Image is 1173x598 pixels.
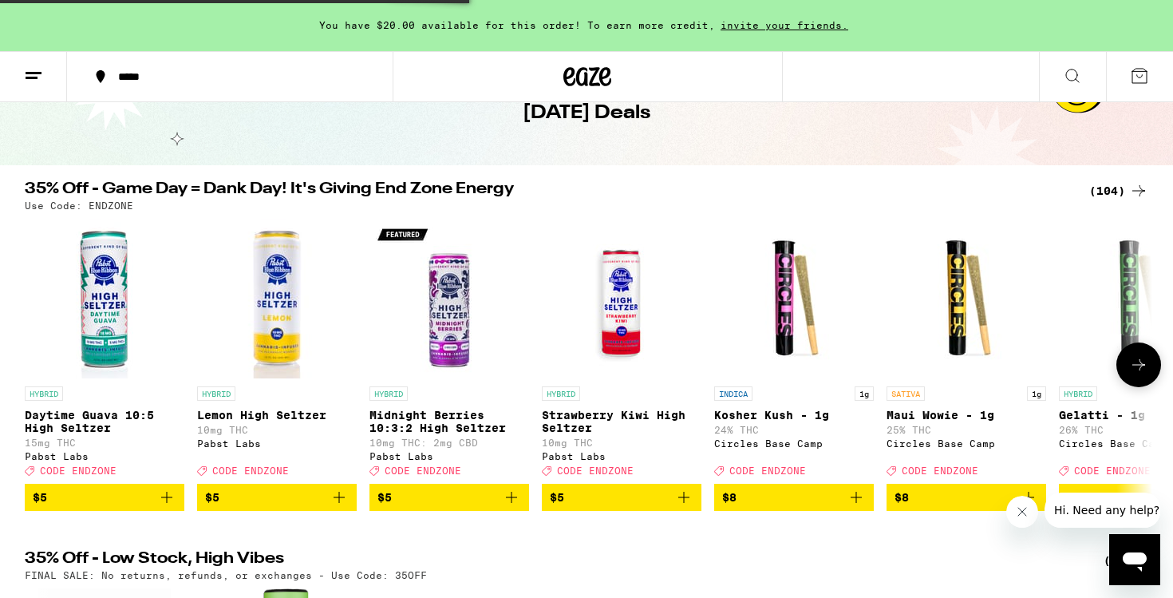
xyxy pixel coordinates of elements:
[205,491,219,504] span: $5
[722,491,737,504] span: $8
[887,425,1046,435] p: 25% THC
[887,438,1046,449] div: Circles Base Camp
[25,181,1070,200] h2: 35% Off - Game Day = Dank Day! It's Giving End Zone Energy
[557,465,634,476] span: CODE ENDZONE
[715,20,854,30] span: invite your friends.
[1067,491,1081,504] span: $8
[542,484,701,511] button: Add to bag
[1045,493,1160,528] iframe: Message from company
[40,465,117,476] span: CODE ENDZONE
[1027,386,1046,401] p: 1g
[714,386,752,401] p: INDICA
[377,491,392,504] span: $5
[855,386,874,401] p: 1g
[385,465,461,476] span: CODE ENDZONE
[369,438,529,448] p: 10mg THC: 2mg CBD
[25,570,427,580] p: FINAL SALE: No returns, refunds, or exchanges - Use Code: 35OFF
[887,386,925,401] p: SATIVA
[895,491,909,504] span: $8
[714,409,874,422] p: Kosher Kush - 1g
[887,484,1046,511] button: Add to bag
[319,20,715,30] span: You have $20.00 available for this order! To earn more credit,
[523,100,650,127] h1: [DATE] Deals
[729,465,806,476] span: CODE ENDZONE
[542,451,701,461] div: Pabst Labs
[1074,465,1151,476] span: CODE ENDZONE
[369,219,529,484] a: Open page for Midnight Berries 10:3:2 High Seltzer from Pabst Labs
[197,219,357,378] img: Pabst Labs - Lemon High Seltzer
[25,200,133,211] p: Use Code: ENDZONE
[542,219,701,484] a: Open page for Strawberry Kiwi High Seltzer from Pabst Labs
[197,438,357,449] div: Pabst Labs
[369,484,529,511] button: Add to bag
[542,219,701,378] img: Pabst Labs - Strawberry Kiwi High Seltzer
[25,551,1070,570] h2: 35% Off - Low Stock, High Vibes
[1006,496,1038,528] iframe: Close message
[1104,551,1148,570] a: (4)
[1059,386,1097,401] p: HYBRID
[542,409,701,434] p: Strawberry Kiwi High Seltzer
[197,386,235,401] p: HYBRID
[542,438,701,448] p: 10mg THC
[25,219,184,484] a: Open page for Daytime Guava 10:5 High Seltzer from Pabst Labs
[25,386,63,401] p: HYBRID
[25,219,184,378] img: Pabst Labs - Daytime Guava 10:5 High Seltzer
[25,438,184,448] p: 15mg THC
[369,451,529,461] div: Pabst Labs
[197,425,357,435] p: 10mg THC
[197,219,357,484] a: Open page for Lemon High Seltzer from Pabst Labs
[197,484,357,511] button: Add to bag
[887,219,1046,378] img: Circles Base Camp - Maui Wowie - 1g
[212,465,289,476] span: CODE ENDZONE
[542,386,580,401] p: HYBRID
[1089,181,1148,200] a: (104)
[714,484,874,511] button: Add to bag
[25,409,184,434] p: Daytime Guava 10:5 High Seltzer
[33,491,47,504] span: $5
[714,425,874,435] p: 24% THC
[550,491,564,504] span: $5
[902,465,978,476] span: CODE ENDZONE
[25,451,184,461] div: Pabst Labs
[197,409,357,422] p: Lemon High Seltzer
[369,409,529,434] p: Midnight Berries 10:3:2 High Seltzer
[714,219,874,484] a: Open page for Kosher Kush - 1g from Circles Base Camp
[887,219,1046,484] a: Open page for Maui Wowie - 1g from Circles Base Camp
[714,219,874,378] img: Circles Base Camp - Kosher Kush - 1g
[369,219,529,378] img: Pabst Labs - Midnight Berries 10:3:2 High Seltzer
[1109,534,1160,585] iframe: Button to launch messaging window
[887,409,1046,422] p: Maui Wowie - 1g
[369,386,408,401] p: HYBRID
[714,438,874,449] div: Circles Base Camp
[25,484,184,511] button: Add to bag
